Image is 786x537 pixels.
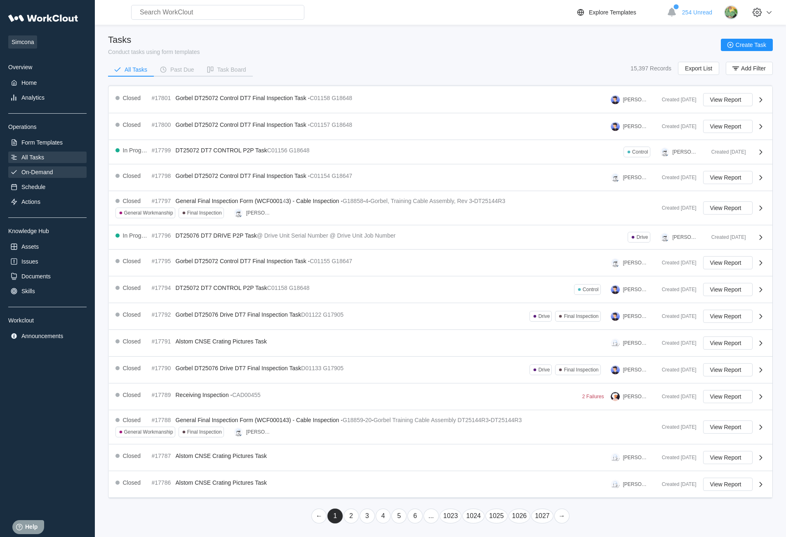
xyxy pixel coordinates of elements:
[611,173,620,182] img: clout-01.png
[703,390,753,403] button: View Report
[576,7,663,17] a: Explore Templates
[257,232,328,239] mark: @ Drive Unit Serial Number
[485,509,508,523] a: Page 1025
[611,258,620,267] img: clout-01.png
[703,478,753,491] button: View Report
[538,367,550,373] div: Drive
[8,152,87,163] a: All Tasks
[176,198,283,204] span: General Final Inspection Form (WCF0001
[611,122,620,131] img: user-5.png
[660,147,669,156] img: clout-01.png
[623,367,649,373] div: [PERSON_NAME]
[655,313,697,319] div: Created [DATE]
[327,509,343,523] a: Page 1 is your current page
[152,338,172,345] div: #17791
[187,429,222,435] div: Final Inspection
[538,313,550,319] div: Drive
[703,93,753,106] button: View Report
[655,287,697,292] div: Created [DATE]
[176,479,267,486] span: Alstom CNSE Crating Pictures Task
[152,258,172,264] div: #17795
[21,288,35,294] div: Skills
[343,198,363,204] mark: G18858
[611,95,620,104] img: user-5.png
[678,62,719,75] button: Export List
[152,147,172,154] div: #17799
[21,243,39,250] div: Assets
[123,285,141,291] div: Closed
[176,311,301,318] span: Gorbel DT25076 Drive DT7 Final Inspection Task
[655,340,697,346] div: Created [DATE]
[710,205,741,211] span: View Report
[489,417,491,423] span: -
[564,367,598,373] div: Final Inspection
[8,124,87,130] div: Operations
[623,340,649,346] div: [PERSON_NAME]
[152,285,172,291] div: #17794
[8,92,87,103] a: Analytics
[108,63,154,76] button: All Tasks
[710,394,741,399] span: View Report
[344,509,359,523] a: Page 2
[710,313,741,319] span: View Report
[370,198,472,204] mark: Gorbel, Training Cable Assembly, Rev 3
[123,365,141,371] div: Closed
[363,417,365,423] span: -
[365,417,372,423] mark: 20
[21,94,45,101] div: Analytics
[611,339,620,348] img: clout-09.png
[589,9,636,16] div: Explore Templates
[176,95,310,101] span: Gorbel DT25072 Control DT7 Final Inspection Task -
[8,181,87,193] a: Schedule
[21,184,45,190] div: Schedule
[360,509,375,523] a: Page 3
[176,121,310,128] span: Gorbel DT25072 Control DT7 Final Inspection Task -
[267,147,287,154] mark: C01156
[710,124,741,129] span: View Report
[726,62,773,75] button: Add Filter
[21,258,38,265] div: Issues
[343,417,363,423] mark: G18859
[673,234,698,240] div: [PERSON_NAME]
[123,232,148,239] div: In Progress
[710,260,741,266] span: View Report
[8,228,87,234] div: Knowledge Hub
[462,509,485,523] a: Page 1024
[232,392,261,398] mark: CAD00455
[176,147,267,154] span: DT25072 DT7 CONTROL P2P Task
[583,287,599,292] div: Control
[323,365,344,371] mark: G17905
[152,479,172,486] div: #17786
[703,201,753,215] button: View Report
[21,169,53,175] div: On-Demand
[703,283,753,296] button: View Report
[124,210,173,216] div: General Workmanship
[108,49,200,55] div: Conduct tasks using form templates
[124,429,173,435] div: General Workmanship
[636,234,648,240] div: Drive
[176,417,343,423] span: General Final Inspection Form (WCF000143) - Cable Inspection -
[311,509,327,523] a: Previous page
[8,166,87,178] a: On-Demand
[721,39,773,51] button: Create Task
[310,121,330,128] mark: C01157
[705,234,746,240] div: Created [DATE]
[582,394,604,399] div: 2 Failures
[123,198,141,204] div: Closed
[655,175,697,180] div: Created [DATE]
[125,67,147,72] div: All Tasks
[123,121,141,128] div: Closed
[217,67,246,72] div: Task Board
[109,86,772,113] a: Closed#17801Gorbel DT25072 Control DT7 Final Inspection Task -C01158G18648[PERSON_NAME]Created [D...
[176,453,267,459] span: Alstom CNSE Crating Pictures Task
[8,35,37,49] span: Simcona
[108,35,200,45] div: Tasks
[8,196,87,208] a: Actions
[286,198,343,204] span: 3) - Cable Inspection -
[123,479,141,486] div: Closed
[655,97,697,103] div: Created [DATE]
[8,64,87,70] div: Overview
[8,271,87,282] a: Documents
[8,241,87,252] a: Assets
